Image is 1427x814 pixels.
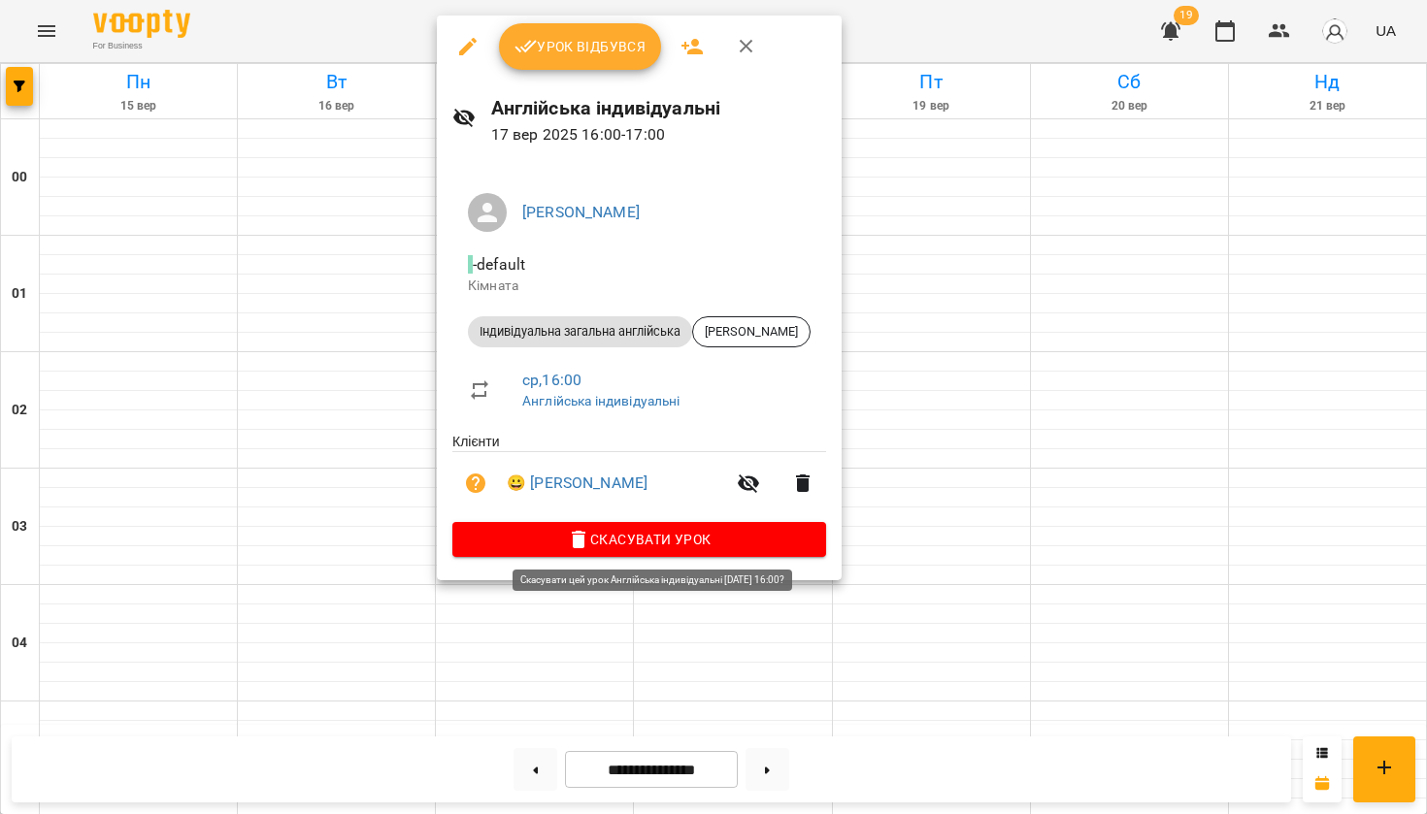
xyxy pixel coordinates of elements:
a: Англійська індивідуальні [522,393,680,408]
span: [PERSON_NAME] [693,323,810,341]
span: - default [468,255,529,274]
a: ср , 16:00 [522,371,581,389]
p: Кімната [468,277,811,296]
button: Скасувати Урок [452,522,826,557]
button: Візит ще не сплачено. Додати оплату? [452,460,499,506]
button: Урок відбувся [499,23,662,70]
span: Скасувати Урок [468,528,811,551]
ul: Клієнти [452,432,826,522]
h6: Англійська індивідуальні [491,93,826,123]
a: 😀 [PERSON_NAME] [507,472,647,495]
a: [PERSON_NAME] [522,203,640,221]
div: [PERSON_NAME] [692,316,811,347]
span: Урок відбувся [514,35,647,58]
p: 17 вер 2025 16:00 - 17:00 [491,123,826,147]
span: Індивідуальна загальна англійська [468,323,692,341]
